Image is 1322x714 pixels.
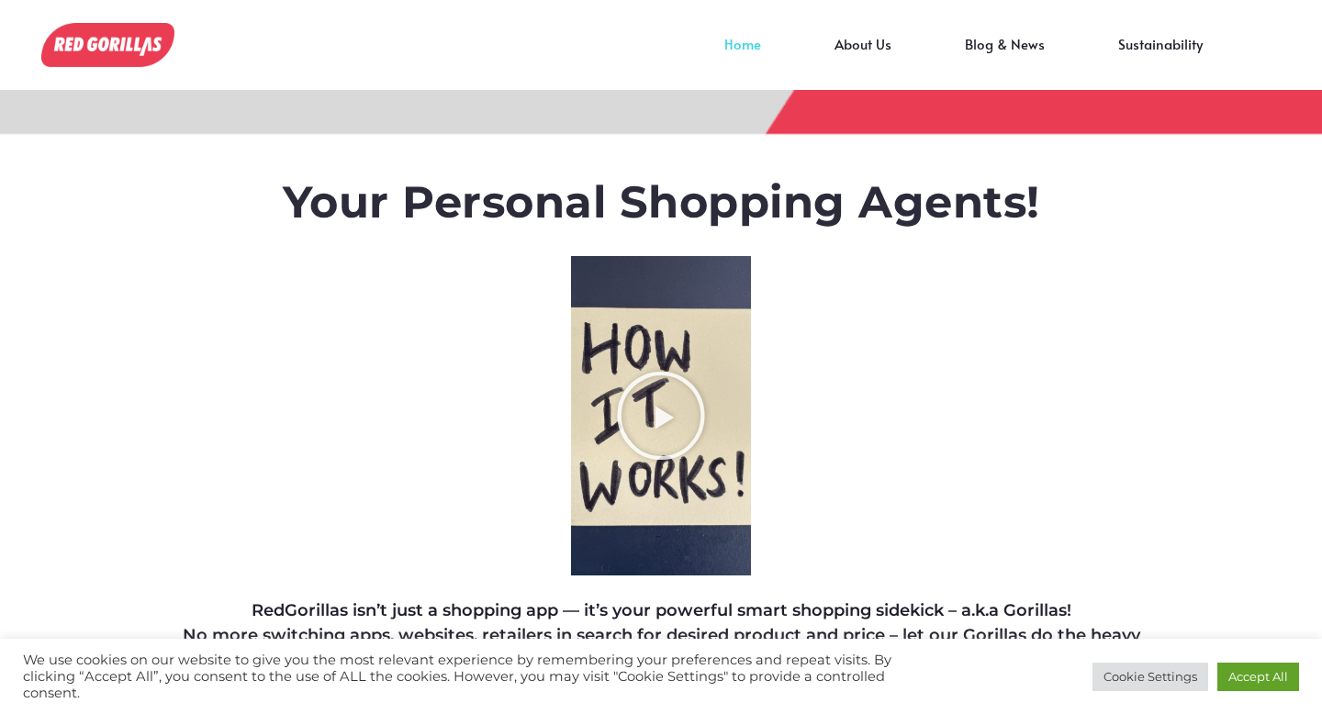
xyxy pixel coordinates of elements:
a: Accept All [1217,663,1299,691]
a: About Us [798,44,928,72]
a: Sustainability [1081,44,1239,72]
div: Play Video about RedGorillas How it Works [615,370,707,462]
div: We use cookies on our website to give you the most relevant experience by remembering your prefer... [23,652,916,701]
a: Cookie Settings [1092,663,1208,691]
a: Blog & News [928,44,1081,72]
h4: RedGorillas isn’t just a shopping app — it’s your powerful smart shopping sidekick – a.k.a Gorill... [162,598,1160,673]
a: Home [688,44,798,72]
h1: Your Personal Shopping Agents! [162,176,1160,229]
img: RedGorillas Shopping App! [41,23,174,67]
